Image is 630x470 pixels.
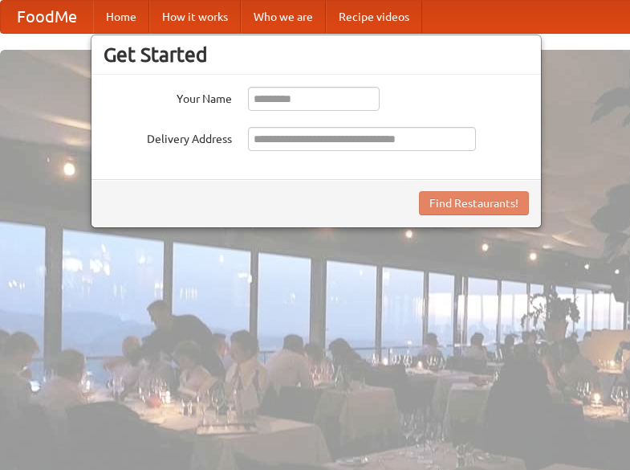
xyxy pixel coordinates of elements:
[1,1,93,33] a: FoodMe
[326,1,422,33] a: Recipe videos
[419,191,529,215] button: Find Restaurants!
[149,1,241,33] a: How it works
[104,43,529,67] h3: Get Started
[241,1,326,33] a: Who we are
[93,1,149,33] a: Home
[104,87,232,107] label: Your Name
[104,127,232,147] label: Delivery Address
